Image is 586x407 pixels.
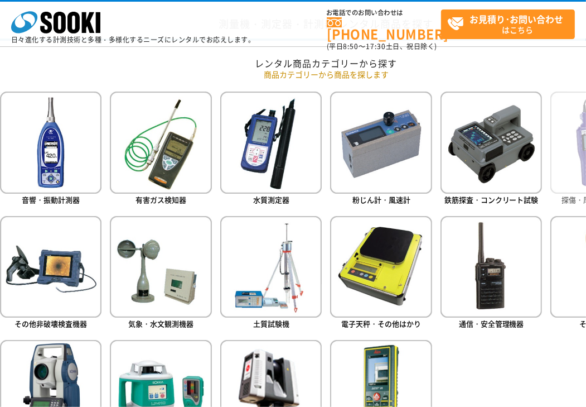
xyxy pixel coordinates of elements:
[366,41,386,51] span: 17:30
[220,216,322,332] a: 土質試験機
[220,92,322,207] a: 水質測定器
[135,194,186,205] span: 有害ガス検知器
[220,216,322,318] img: 土質試験機
[441,9,575,39] a: お見積り･お問い合わせはこちら
[128,318,193,329] span: 気象・水文観測機器
[459,318,524,329] span: 通信・安全管理機器
[14,318,87,329] span: その他非破壊検査機器
[440,216,542,332] a: 通信・安全管理機器
[447,10,574,38] span: はこちら
[330,92,432,207] a: 粉じん計・風速計
[110,92,211,193] img: 有害ガス検知器
[343,41,359,51] span: 8:50
[220,92,322,193] img: 水質測定器
[110,216,211,318] img: 気象・水文観測機器
[327,41,437,51] span: (平日 ～ 土日、祝日除く)
[440,92,542,207] a: 鉄筋探査・コンクリート試験
[22,194,80,205] span: 音響・振動計測器
[253,318,289,329] span: 土質試験機
[327,9,441,16] span: お電話でのお問い合わせは
[440,92,542,193] img: 鉄筋探査・コンクリート試験
[341,318,421,329] span: 電子天秤・その他はかり
[444,194,539,205] span: 鉄筋探査・コンクリート試験
[330,216,432,318] img: 電子天秤・その他はかり
[330,216,432,332] a: 電子天秤・その他はかり
[11,36,255,43] p: 日々進化する計測技術と多種・多様化するニーズにレンタルでお応えします。
[440,216,542,318] img: 通信・安全管理機器
[330,92,432,193] img: 粉じん計・風速計
[470,12,564,26] strong: お見積り･お問い合わせ
[327,17,441,40] a: [PHONE_NUMBER]
[352,194,410,205] span: 粉じん計・風速計
[253,194,289,205] span: 水質測定器
[110,216,211,332] a: 気象・水文観測機器
[110,92,211,207] a: 有害ガス検知器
